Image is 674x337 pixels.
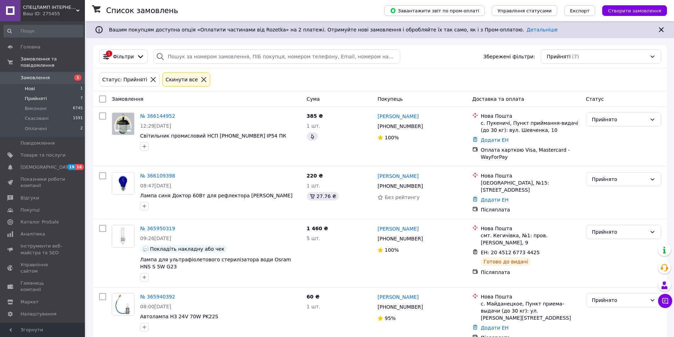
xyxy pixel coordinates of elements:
[570,8,590,13] span: Експорт
[385,135,399,140] span: 100%
[112,225,134,248] a: Фото товару
[307,96,320,102] span: Cума
[140,226,175,231] a: № 365950319
[592,228,647,236] div: Прийнято
[25,126,47,132] span: Оплачені
[564,5,595,16] button: Експорт
[307,294,319,300] span: 60 ₴
[164,76,199,83] div: Cкинути все
[21,231,45,237] span: Аналітика
[481,120,580,134] div: с. Пукеничі, Пункт приймання-видачі (до 30 кг): вул. Шевченка, 10
[547,53,570,60] span: Прийняті
[21,56,85,69] span: Замовлення та повідомлення
[140,257,291,269] a: Лампа для ультрафіолетового стерилізатора води Osram HNS S 5W G23
[481,225,580,232] div: Нова Пошта
[112,172,134,195] a: Фото товару
[492,5,557,16] button: Управління статусами
[4,25,83,37] input: Пошук
[481,179,580,193] div: [GEOGRAPHIC_DATA], №15: [STREET_ADDRESS]
[602,5,667,16] button: Створити замовлення
[73,115,83,122] span: 1591
[481,300,580,321] div: с. Майданецкое, Пункт приема-выдачи (до 30 кг): ул. [PERSON_NAME][STREET_ADDRESS]
[481,257,531,266] div: Готово до видачі
[595,7,667,13] a: Створити замовлення
[140,193,293,198] span: Лампа синя Доктор 60Вт для рефлектора [PERSON_NAME]
[140,113,175,119] a: № 366144952
[307,183,321,188] span: 1 шт.
[106,6,178,15] h1: Список замовлень
[21,152,65,158] span: Товари та послуги
[140,183,171,188] span: 08:47[DATE]
[658,294,672,308] button: Чат з покупцем
[140,304,171,309] span: 08:00[DATE]
[21,176,65,189] span: Показники роботи компанії
[592,296,647,304] div: Прийнято
[25,86,35,92] span: Нові
[25,105,47,112] span: Виконані
[25,95,47,102] span: Прийняті
[384,5,485,16] button: Завантажити звіт по пром-оплаті
[481,232,580,246] div: смт. Кегичівка, №1: пров. [PERSON_NAME], 9
[378,304,423,310] span: [PHONE_NUMBER]
[112,294,134,315] img: Фото товару
[140,314,218,319] a: Автолампа H3 24V 70W PK22S
[140,294,175,300] a: № 365940392
[101,76,149,83] div: Статус: Прийняті
[378,225,419,232] a: [PERSON_NAME]
[21,44,40,50] span: Головна
[140,123,171,129] span: 12:29[DATE]
[385,247,399,253] span: 100%
[307,123,321,129] span: 1 шт.
[73,105,83,112] span: 6745
[481,112,580,120] div: Нова Пошта
[67,164,75,170] span: 19
[307,226,328,231] span: 1 460 ₴
[572,54,579,59] span: (7)
[112,112,134,135] a: Фото товару
[481,137,509,143] a: Додати ЕН
[481,206,580,213] div: Післяплата
[21,164,73,170] span: [DEMOGRAPHIC_DATA]
[307,304,321,309] span: 1 шт.
[481,197,509,203] a: Додати ЕН
[307,173,323,179] span: 220 ₴
[385,315,396,321] span: 95%
[592,116,647,123] div: Прийнято
[21,140,55,146] span: Повідомлення
[586,96,604,102] span: Статус
[140,173,175,179] a: № 366109398
[112,173,134,194] img: Фото товару
[378,123,423,129] span: [PHONE_NUMBER]
[481,146,580,161] div: Оплата карткою Visa, Mastercard - WayForPay
[74,75,81,81] span: 1
[483,53,535,60] span: Збережені фільтри:
[497,8,552,13] span: Управління статусами
[21,75,50,81] span: Замовлення
[527,27,558,33] a: Детальніше
[140,133,286,139] a: Світильник промисловий НСП [PHONE_NUMBER] IP54 ПК
[481,250,540,255] span: ЕН: 20 4512 6773 4425
[21,243,65,256] span: Інструменти веб-майстра та SEO
[21,207,40,213] span: Покупці
[472,96,524,102] span: Доставка та оплата
[80,95,83,102] span: 7
[307,192,339,201] div: 27.76 ₴
[143,246,149,252] img: :speech_balloon:
[378,96,403,102] span: Покупець
[112,225,134,247] img: Фото товару
[21,262,65,274] span: Управління сайтом
[592,175,647,183] div: Прийнято
[608,8,661,13] span: Створити замовлення
[25,115,49,122] span: Скасовані
[481,172,580,179] div: Нова Пошта
[378,183,423,189] span: [PHONE_NUMBER]
[109,27,558,33] span: Вашим покупцям доступна опція «Оплатити частинами від Rozetka» на 2 платежі. Отримуйте нові замов...
[21,195,39,201] span: Відгуки
[21,219,59,225] span: Каталог ProSale
[80,126,83,132] span: 2
[140,236,171,241] span: 09:26[DATE]
[481,325,509,331] a: Додати ЕН
[150,246,224,252] span: Покладіть накладну або чек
